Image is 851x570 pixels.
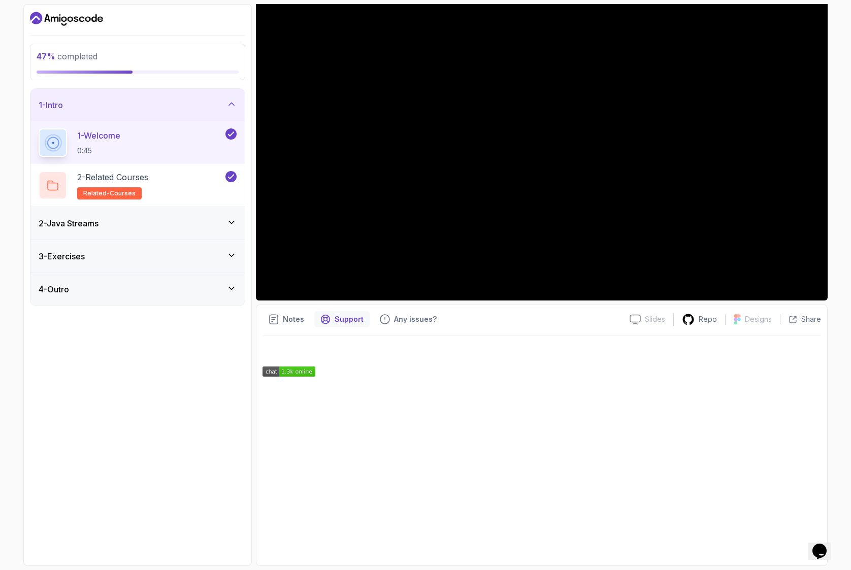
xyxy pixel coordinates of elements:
[39,217,99,229] h3: 2 - Java Streams
[30,89,245,121] button: 1-Intro
[77,171,148,183] p: 2 - Related Courses
[780,314,821,324] button: Share
[263,366,315,377] img: Amigoscode Discord Server Badge
[808,529,841,560] iframe: chat widget
[699,314,717,324] p: Repo
[39,171,237,199] button: 2-Related Coursesrelated-courses
[801,314,821,324] p: Share
[39,250,85,262] h3: 3 - Exercises
[77,129,120,142] p: 1 - Welcome
[30,207,245,240] button: 2-Java Streams
[37,51,55,61] span: 47 %
[335,314,364,324] p: Support
[745,314,772,324] p: Designs
[39,128,237,157] button: 1-Welcome0:45
[674,313,725,326] a: Repo
[645,314,665,324] p: Slides
[283,314,304,324] p: Notes
[39,283,69,295] h3: 4 - Outro
[30,273,245,306] button: 4-Outro
[314,311,370,327] button: Support button
[263,311,310,327] button: notes button
[394,314,437,324] p: Any issues?
[83,189,136,197] span: related-courses
[30,11,103,27] a: Dashboard
[37,51,97,61] span: completed
[77,146,120,156] p: 0:45
[374,311,443,327] button: Feedback button
[39,99,63,111] h3: 1 - Intro
[30,240,245,273] button: 3-Exercises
